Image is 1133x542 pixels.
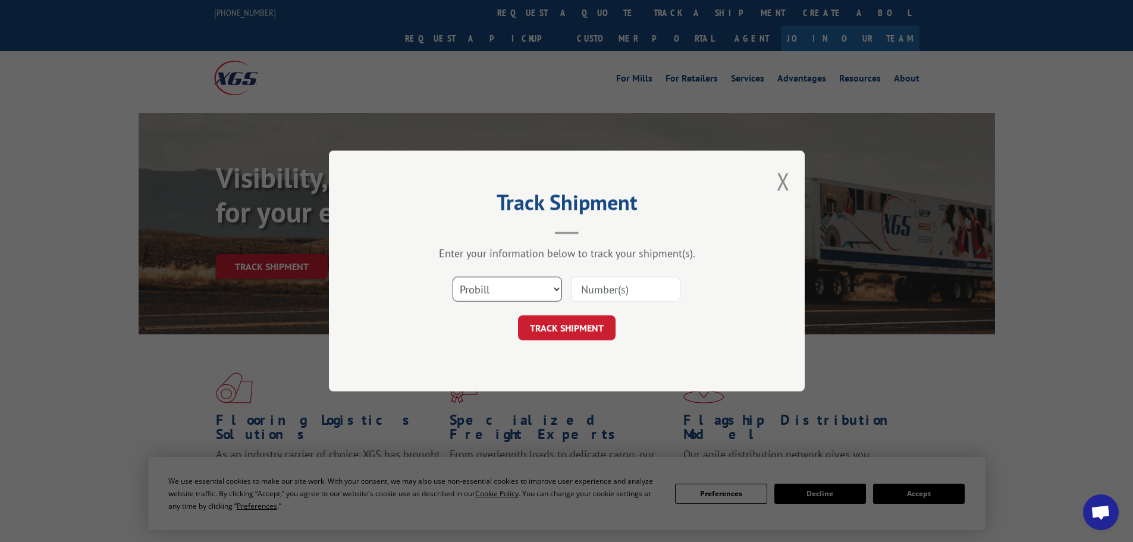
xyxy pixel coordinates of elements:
[388,194,745,217] h2: Track Shipment
[1083,494,1119,530] div: Open chat
[777,165,790,197] button: Close modal
[518,315,616,340] button: TRACK SHIPMENT
[388,246,745,260] div: Enter your information below to track your shipment(s).
[571,277,680,302] input: Number(s)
